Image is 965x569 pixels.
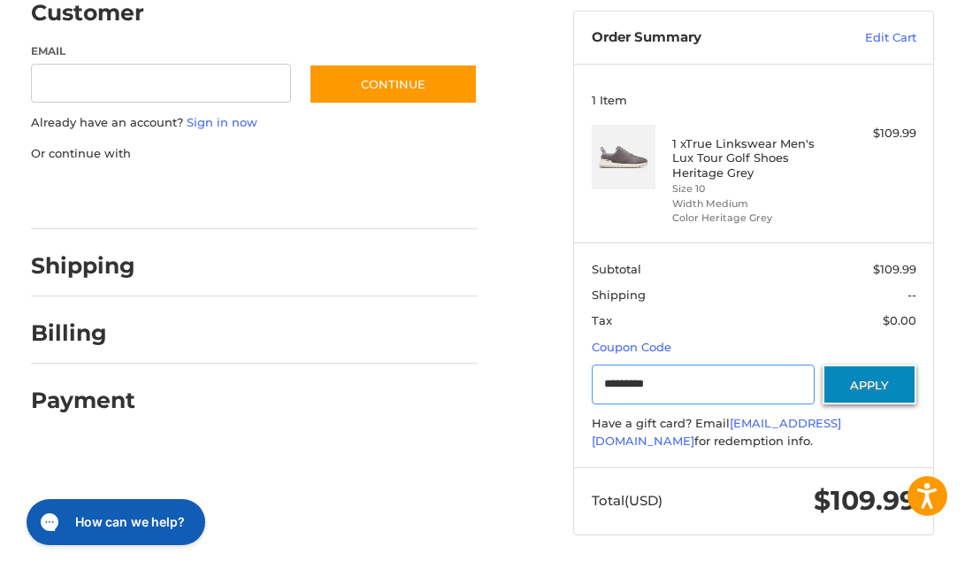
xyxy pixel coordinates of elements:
[672,136,831,180] h4: 1 x True Linkswear Men's Lux Tour Golf Shoes Heritage Grey
[592,415,916,450] div: Have a gift card? Email for redemption info.
[814,484,916,517] span: $109.99
[592,416,841,448] a: [EMAIL_ADDRESS][DOMAIN_NAME]
[873,262,916,276] span: $109.99
[672,181,831,196] li: Size 10
[592,365,815,404] input: Gift Certificate or Coupon Code
[31,319,134,347] h2: Billing
[31,43,292,59] label: Email
[31,252,135,280] h2: Shipping
[835,125,916,142] div: $109.99
[672,196,831,211] li: Width Medium
[592,340,671,354] a: Coupon Code
[309,64,478,104] button: Continue
[31,114,479,132] p: Already have an account?
[908,288,916,302] span: --
[823,365,916,404] button: Apply
[592,288,646,302] span: Shipping
[592,492,662,509] span: Total (USD)
[592,313,612,327] span: Tax
[31,387,135,414] h2: Payment
[18,493,211,551] iframe: Gorgias live chat messenger
[813,29,916,47] a: Edit Cart
[883,313,916,327] span: $0.00
[325,180,457,211] iframe: PayPal-venmo
[672,211,831,226] li: Color Heritage Grey
[187,115,257,129] a: Sign in now
[25,180,157,211] iframe: PayPal-paypal
[592,262,641,276] span: Subtotal
[175,180,308,211] iframe: PayPal-paylater
[819,521,965,569] iframe: Google Customer Reviews
[31,145,479,163] p: Or continue with
[592,93,916,107] h3: 1 Item
[592,29,813,47] h3: Order Summary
